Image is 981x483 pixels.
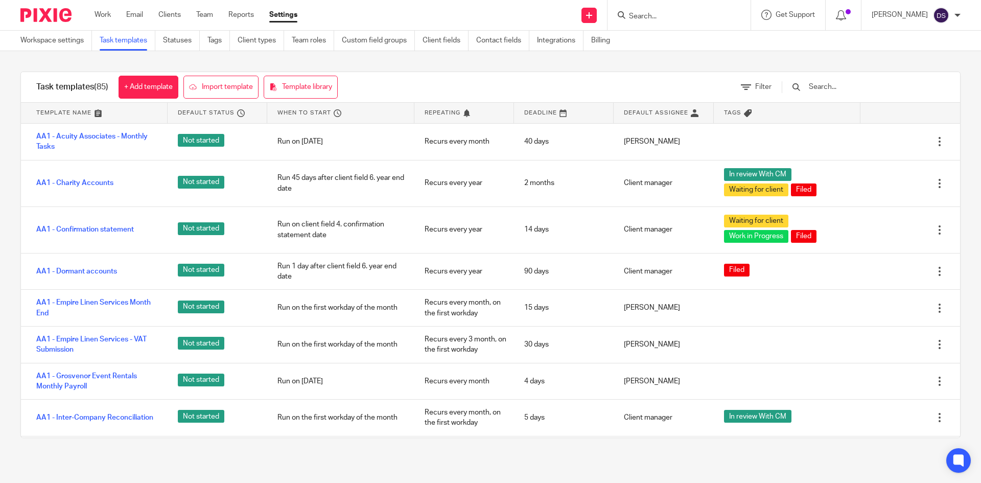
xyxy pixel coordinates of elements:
[808,81,927,93] input: Search...
[514,259,614,284] div: 90 days
[624,108,688,117] span: Default assignee
[196,10,213,20] a: Team
[872,10,928,20] p: [PERSON_NAME]
[729,231,783,241] span: Work in Progress
[614,217,713,242] div: Client manager
[100,31,155,51] a: Task templates
[514,217,614,242] div: 14 days
[729,169,786,179] span: In review With CM
[514,129,614,154] div: 40 days
[342,31,415,51] a: Custom field groups
[514,405,614,430] div: 5 days
[183,76,259,99] a: Import template
[414,259,514,284] div: Recurs every year
[414,369,514,394] div: Recurs every month
[178,374,224,386] span: Not started
[126,10,143,20] a: Email
[729,216,783,226] span: Waiting for client
[267,254,414,290] div: Run 1 day after client field 6. year end date
[267,165,414,201] div: Run 45 days after client field 6. year end date
[267,295,414,320] div: Run on the first workday of the month
[178,108,235,117] span: Default status
[614,129,713,154] div: [PERSON_NAME]
[94,83,108,91] span: (85)
[228,10,254,20] a: Reports
[267,212,414,248] div: Run on client field 4. confirmation statement date
[514,332,614,357] div: 30 days
[292,31,334,51] a: Team roles
[514,295,614,320] div: 15 days
[729,265,744,275] span: Filed
[414,290,514,326] div: Recurs every month, on the first workday
[614,405,713,430] div: Client manager
[95,10,111,20] a: Work
[514,170,614,196] div: 2 months
[36,334,157,355] a: AA1 - Empire Linen Services - VAT Submission
[178,337,224,350] span: Not started
[36,108,91,117] span: Template name
[476,31,529,51] a: Contact fields
[36,178,113,188] a: AA1 - Charity Accounts
[267,129,414,154] div: Run on [DATE]
[729,411,786,422] span: In review With CM
[36,224,134,235] a: AA1 - Confirmation statement
[158,10,181,20] a: Clients
[423,31,469,51] a: Client fields
[537,31,583,51] a: Integrations
[796,231,811,241] span: Filed
[729,185,783,195] span: Waiting for client
[414,129,514,154] div: Recurs every month
[178,410,224,423] span: Not started
[36,297,157,318] a: AA1 - Empire Linen Services Month End
[591,31,618,51] a: Billing
[178,301,224,313] span: Not started
[628,12,720,21] input: Search
[119,76,178,99] a: + Add template
[36,266,117,277] a: AA1 - Dormant accounts
[36,371,157,392] a: AA1 - Grosvenor Event Rentals Monthly Payroll
[267,405,414,430] div: Run on the first workday of the month
[20,8,72,22] img: Pixie
[20,31,92,51] a: Workspace settings
[178,264,224,277] span: Not started
[36,82,108,93] h1: Task templates
[425,108,460,117] span: Repeating
[755,83,772,90] span: Filter
[524,108,557,117] span: Deadline
[36,412,153,423] a: AA1 - Inter-Company Reconciliation
[724,108,741,117] span: Tags
[614,332,713,357] div: [PERSON_NAME]
[414,217,514,242] div: Recurs every year
[207,31,230,51] a: Tags
[238,31,284,51] a: Client types
[163,31,200,51] a: Statuses
[414,400,514,436] div: Recurs every month, on the first workday
[414,170,514,196] div: Recurs every year
[264,76,338,99] a: Template library
[277,108,331,117] span: When to start
[414,327,514,363] div: Recurs every 3 month, on the first workday
[269,10,297,20] a: Settings
[796,185,811,195] span: Filed
[514,369,614,394] div: 4 days
[267,332,414,357] div: Run on the first workday of the month
[178,176,224,189] span: Not started
[614,259,713,284] div: Client manager
[776,11,815,18] span: Get Support
[614,170,713,196] div: Client manager
[178,222,224,235] span: Not started
[267,369,414,394] div: Run on [DATE]
[178,134,224,147] span: Not started
[614,295,713,320] div: [PERSON_NAME]
[614,369,713,394] div: [PERSON_NAME]
[36,131,157,152] a: AA1 - Acuity Associates - Monthly Tasks
[933,7,949,24] img: svg%3E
